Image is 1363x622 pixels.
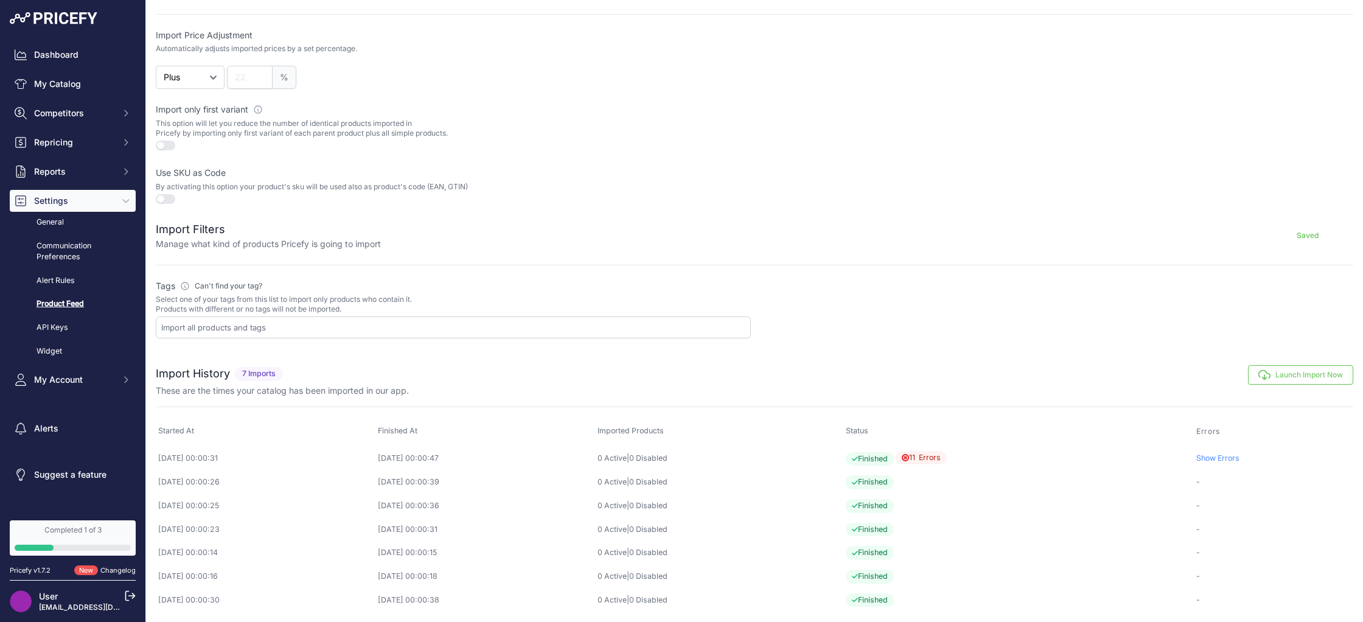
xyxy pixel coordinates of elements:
[1196,571,1351,582] p: -
[10,161,136,183] button: Reports
[156,238,381,250] p: Manage what kind of products Pricefy is going to import
[235,367,283,381] span: 7 Imports
[34,195,114,207] span: Settings
[1196,453,1239,463] a: Show Errors
[74,565,98,576] span: New
[896,451,947,465] span: 11 Errors
[156,365,230,382] h2: Import History
[595,470,843,494] td: |
[598,525,627,534] a: 0 Active
[161,322,750,333] input: Import all products and tags
[375,518,595,542] td: [DATE] 00:00:31
[156,565,375,589] td: [DATE] 00:00:16
[598,501,627,510] a: 0 Active
[598,548,627,557] a: 0 Active
[156,385,409,397] p: These are the times your catalog has been imported in our app.
[10,293,136,315] a: Product Feed
[10,131,136,153] button: Repricing
[1196,500,1351,512] p: -
[595,565,843,589] td: |
[10,520,136,556] a: Completed 1 of 3
[1248,365,1353,385] button: Launch Import Now
[273,66,296,89] span: %
[846,475,894,489] span: Finished
[100,566,136,575] a: Changelog
[1196,595,1351,606] p: -
[375,565,595,589] td: [DATE] 00:00:18
[629,501,668,510] a: 0 Disabled
[39,591,58,601] a: User
[34,136,114,149] span: Repricing
[846,499,894,513] span: Finished
[598,477,627,486] a: 0 Active
[10,102,136,124] button: Competitors
[1262,226,1353,245] button: Saved
[156,44,357,54] p: Automatically adjusts imported prices by a set percentage.
[629,525,668,534] a: 0 Disabled
[846,452,894,466] span: Finished
[1196,524,1351,536] p: -
[1196,427,1222,436] button: Errors
[156,119,751,138] p: This option will let you reduce the number of identical products imported in Pricefy by importing...
[595,446,843,470] td: |
[156,446,375,470] td: [DATE] 00:00:31
[846,546,894,560] span: Finished
[598,426,664,435] span: Imported Products
[156,541,375,565] td: [DATE] 00:00:14
[629,595,668,604] a: 0 Disabled
[595,518,843,542] td: |
[10,73,136,95] a: My Catalog
[227,66,273,89] input: 22
[375,446,595,470] td: [DATE] 00:00:47
[156,295,751,314] p: Select one of your tags from this list to import only products who contain it. Products with diff...
[595,494,843,518] td: |
[10,369,136,391] button: My Account
[375,541,595,565] td: [DATE] 00:00:15
[629,453,668,463] a: 0 Disabled
[34,374,114,386] span: My Account
[846,593,894,607] span: Finished
[156,182,751,192] p: By activating this option your product's sku will be used also as product's code (EAN, GTIN)
[629,571,668,581] a: 0 Disabled
[156,103,751,116] label: Import only first variant
[598,571,627,581] a: 0 Active
[39,603,166,612] a: [EMAIL_ADDRESS][DOMAIN_NAME]
[598,595,627,604] a: 0 Active
[1196,547,1351,559] p: -
[10,44,136,506] nav: Sidebar
[156,494,375,518] td: [DATE] 00:00:25
[10,418,136,439] a: Alerts
[195,281,262,291] span: Can't find your tag?
[10,565,51,576] div: Pricefy v1.7.2
[156,470,375,494] td: [DATE] 00:00:26
[15,525,131,535] div: Completed 1 of 3
[34,166,114,178] span: Reports
[156,221,381,238] h2: Import Filters
[10,12,97,24] img: Pricefy Logo
[375,494,595,518] td: [DATE] 00:00:36
[375,589,595,612] td: [DATE] 00:00:38
[375,470,595,494] td: [DATE] 00:00:39
[156,280,751,292] label: Tags
[10,190,136,212] button: Settings
[156,167,751,179] label: Use SKU as Code
[629,548,668,557] a: 0 Disabled
[378,426,417,435] span: Finished At
[10,464,136,486] a: Suggest a feature
[1196,477,1351,488] p: -
[10,212,136,233] a: General
[10,270,136,292] a: Alert Rules
[10,317,136,338] a: API Keys
[598,453,627,463] a: 0 Active
[595,589,843,612] td: |
[10,44,136,66] a: Dashboard
[156,29,751,41] label: Import Price Adjustment
[846,426,868,435] span: Status
[156,589,375,612] td: [DATE] 00:00:30
[629,477,668,486] a: 0 Disabled
[10,341,136,362] a: Widget
[846,570,894,584] span: Finished
[10,236,136,268] a: Communication Preferences
[595,541,843,565] td: |
[156,518,375,542] td: [DATE] 00:00:23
